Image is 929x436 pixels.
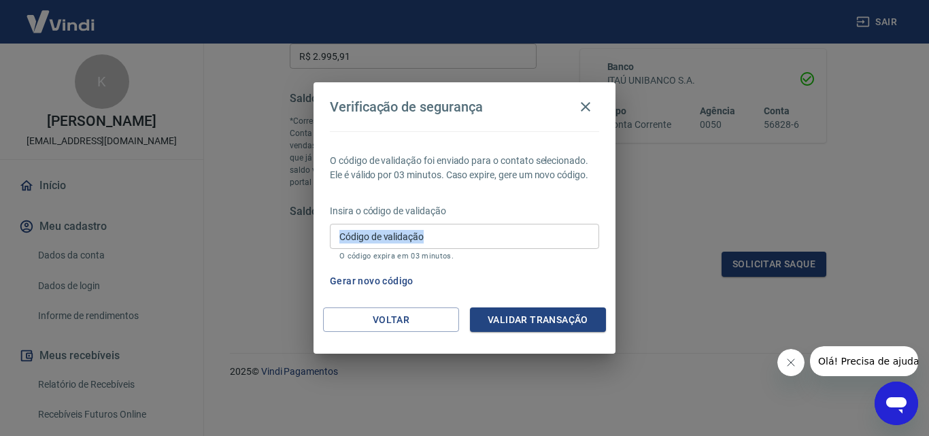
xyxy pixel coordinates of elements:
span: Olá! Precisa de ajuda? [8,10,114,20]
button: Voltar [323,307,459,333]
iframe: Mensagem da empresa [810,346,918,376]
button: Gerar novo código [324,269,419,294]
button: Validar transação [470,307,606,333]
h4: Verificação de segurança [330,99,483,115]
p: Insira o código de validação [330,204,599,218]
iframe: Fechar mensagem [777,349,805,376]
p: O código de validação foi enviado para o contato selecionado. Ele é válido por 03 minutos. Caso e... [330,154,599,182]
p: O código expira em 03 minutos. [339,252,590,261]
iframe: Botão para abrir a janela de mensagens [875,382,918,425]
